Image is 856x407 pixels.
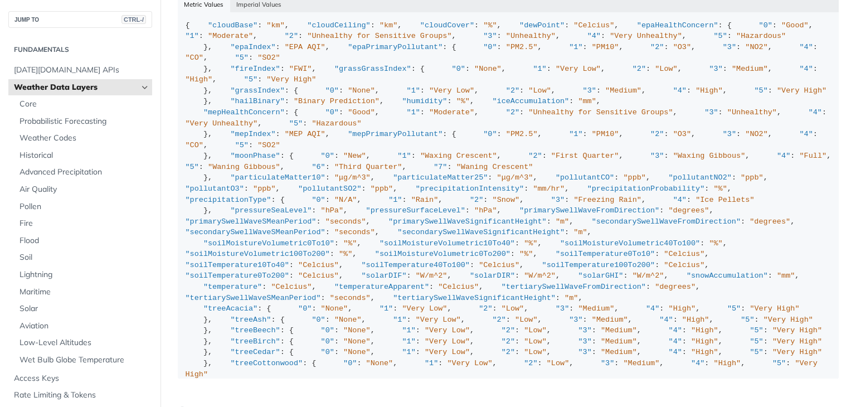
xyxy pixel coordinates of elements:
[556,250,655,258] span: "soilTemperature0To10"
[14,267,152,283] a: Lightning
[669,337,682,346] span: "4"
[633,272,664,280] span: "W/m^2"
[140,83,149,92] button: Hide subpages for Weather Data Layers
[208,32,253,40] span: "Moderate"
[231,86,285,95] span: "grassIndex"
[402,97,447,105] span: "humidity"
[121,15,146,24] span: CTRL-/
[502,304,524,313] span: "Low"
[519,21,565,30] span: "dewPoint"
[397,228,565,236] span: "secondarySwellWaveSignificantHeight"
[312,163,325,171] span: "6"
[411,196,439,204] span: "Rain"
[20,133,149,144] span: Weather Codes
[528,108,673,117] span: "Unhealthy for Sensitive Groups"
[393,316,406,324] span: "1"
[235,141,249,149] span: "5"
[506,86,519,95] span: "2"
[325,108,339,117] span: "0"
[732,65,768,73] span: "Medium"
[231,65,280,73] span: "fireIndex"
[695,196,754,204] span: "Ice Pellets"
[203,283,262,291] span: "temperature"
[330,294,371,302] span: "seconds"
[556,217,569,226] span: "m"
[673,130,691,138] span: "O3"
[750,337,763,346] span: "5"
[186,185,244,193] span: "pollutantO3"
[556,304,569,313] span: "3"
[266,21,284,30] span: "km"
[307,32,451,40] span: "Unhealthy for Sensitive Groups"
[456,163,533,171] span: "Waning Crescent"
[673,43,691,51] span: "O3"
[14,318,152,335] a: Aviation
[186,294,321,302] span: "tertiarySwellWaveSMeanPeriod"
[334,228,375,236] span: "seconds"
[14,284,152,301] a: Maritime
[777,86,826,95] span: "Very High"
[231,316,271,324] span: "treeAsh"
[371,185,393,193] span: "ppb"
[14,301,152,317] a: Solar
[425,326,470,335] span: "Very Low"
[519,206,659,215] span: "primarySwellWaveFromDirection"
[343,348,371,356] span: "None"
[723,130,736,138] span: "3"
[759,21,772,30] span: "0"
[348,43,442,51] span: "epaPrimaryPollutant"
[502,326,515,335] span: "2"
[307,21,370,30] span: "cloudCeiling"
[493,196,520,204] span: "Snow"
[673,196,687,204] span: "4"
[655,65,678,73] span: "Low"
[231,348,280,356] span: "treeCedar"
[362,261,470,269] span: "soilTemperature40To100"
[668,173,731,182] span: "pollutantNO2"
[470,196,483,204] span: "2"
[750,326,763,335] span: "5"
[691,326,718,335] span: "High"
[745,43,768,51] span: "NO2"
[474,65,502,73] span: "None"
[556,173,614,182] span: "pollutantCO"
[231,206,312,215] span: "pressureSeaLevel"
[186,141,203,149] span: "CO"
[402,348,415,356] span: "1"
[231,173,325,182] span: "particulateMatter10"
[334,65,411,73] span: "grassGrassIndex"
[668,206,709,215] span: "degrees"
[253,185,276,193] span: "ppb"
[551,196,565,204] span: "3"
[750,304,799,313] span: "Very High"
[298,272,339,280] span: "Celcius"
[425,348,470,356] span: "Very Low"
[203,239,334,248] span: "soilMoistureVolumetric0To10"
[208,21,257,30] span: "cloudBase"
[407,108,420,117] span: "1"
[388,217,547,226] span: "primarySwellWaveSignificantHeight"
[416,316,461,324] span: "Very Low"
[704,108,718,117] span: "3"
[20,167,149,178] span: Advanced Precipitation
[285,130,325,138] span: "MEP AQI"
[727,304,741,313] span: "5"
[691,337,718,346] span: "High"
[203,108,285,117] span: "mepHealthConcern"
[298,304,312,313] span: "0"
[312,119,361,128] span: "Hazardous"
[375,250,510,258] span: "soilMoistureVolumetric0To200"
[528,152,542,160] span: "2"
[583,86,596,95] span: "3"
[14,130,152,147] a: Weather Codes
[474,206,497,215] span: "hPa"
[578,337,591,346] span: "3"
[271,283,312,291] span: "Celcius"
[524,272,556,280] span: "W/m^2"
[565,294,578,302] span: "m"
[502,348,515,356] span: "2"
[14,113,152,130] a: Probabilistic Forecasting
[416,185,524,193] span: "precipitationIntensity"
[20,303,149,314] span: Solar
[587,185,705,193] span: "precipitationProbability"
